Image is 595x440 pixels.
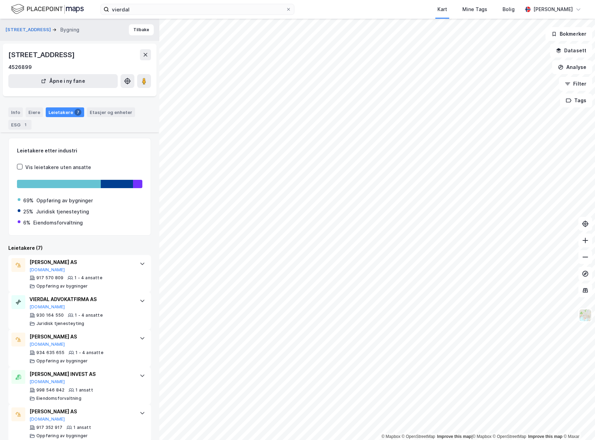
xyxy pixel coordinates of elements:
button: Bokmerker [545,27,592,41]
div: 917 570 809 [36,275,63,281]
iframe: Chat Widget [560,407,595,440]
div: 7 [74,109,81,116]
div: 1 - 4 ansatte [75,313,103,318]
a: Improve this map [528,434,562,439]
div: Oppføring av bygninger [36,433,88,439]
div: Kontrollprogram for chat [560,407,595,440]
div: 69% [23,196,34,205]
div: Leietakere etter industri [17,147,142,155]
div: 25% [23,208,33,216]
div: [PERSON_NAME] AS [29,333,133,341]
div: 4526899 [8,63,32,71]
a: Mapbox [472,434,491,439]
div: 930 164 550 [36,313,64,318]
div: Juridisk tjenesteyting [36,208,89,216]
div: Vis leietakere uten ansatte [25,163,91,171]
div: Eiendomsforvaltning [36,396,81,401]
div: Kart [437,5,447,14]
div: 998 546 842 [36,387,64,393]
a: OpenStreetMap [402,434,435,439]
div: VIERDAL ADVOKATFIRMA AS [29,295,133,303]
div: [PERSON_NAME] AS [29,407,133,416]
div: Bolig [503,5,515,14]
div: Info [8,107,23,117]
div: Leietakere [46,107,84,117]
div: | [381,433,579,440]
button: Datasett [550,44,592,58]
div: Eiere [26,107,43,117]
button: [DOMAIN_NAME] [29,304,65,310]
div: 6% [23,219,30,227]
div: [PERSON_NAME] AS [29,258,133,266]
button: Analyse [552,60,592,74]
div: ESG [8,120,32,130]
button: [DOMAIN_NAME] [29,342,65,347]
div: Leietakere (7) [8,244,151,252]
div: 1 ansatt [76,387,93,393]
button: [DOMAIN_NAME] [29,416,65,422]
div: 1 - 4 ansatte [74,275,103,281]
div: 934 635 655 [36,350,64,355]
div: 917 352 917 [36,425,62,430]
div: Oppføring av bygninger [36,358,88,364]
a: OpenStreetMap [493,434,526,439]
div: Oppføring av bygninger [36,196,93,205]
div: [STREET_ADDRESS] [8,49,76,60]
div: Etasjer og enheter [90,109,132,115]
a: Improve this map [437,434,471,439]
button: Tags [560,94,592,107]
div: [PERSON_NAME] INVEST AS [29,370,133,378]
img: logo.f888ab2527a4732fd821a326f86c7f29.svg [11,3,84,15]
button: Tilbake [129,24,154,35]
div: 1 ansatt [73,425,91,430]
input: Søk på adresse, matrikkel, gårdeiere, leietakere eller personer [109,4,286,15]
div: Bygning [60,26,79,34]
button: [STREET_ADDRESS] [6,26,52,33]
div: Mine Tags [462,5,487,14]
button: [DOMAIN_NAME] [29,379,65,385]
div: Eiendomsforvaltning [33,219,83,227]
div: [PERSON_NAME] [533,5,573,14]
div: 1 [22,121,29,128]
div: Oppføring av bygninger [36,283,88,289]
img: Z [579,309,592,322]
button: Filter [559,77,592,91]
a: Mapbox [381,434,400,439]
div: 1 - 4 ansatte [76,350,104,355]
button: [DOMAIN_NAME] [29,267,65,273]
div: Juridisk tjenesteyting [36,321,84,326]
button: Åpne i ny fane [8,74,118,88]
